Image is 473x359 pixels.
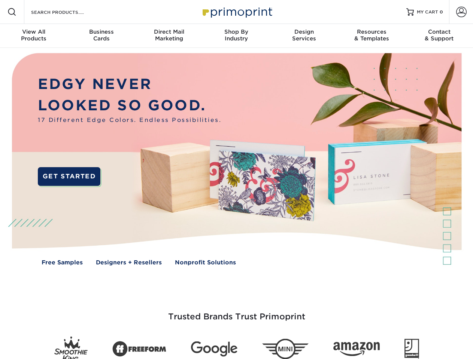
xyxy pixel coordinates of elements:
a: GET STARTED [38,167,100,186]
a: Direct MailMarketing [135,24,203,48]
div: Services [270,28,338,42]
p: EDGY NEVER [38,74,221,95]
img: Amazon [333,342,380,356]
span: 17 Different Edge Colors. Endless Possibilities. [38,116,221,125]
a: BusinessCards [67,24,135,48]
span: 0 [440,9,443,15]
a: Designers + Resellers [96,258,162,267]
h3: Trusted Brands Trust Primoprint [18,294,456,331]
span: Contact [406,28,473,35]
input: SEARCH PRODUCTS..... [30,7,103,16]
a: Resources& Templates [338,24,405,48]
span: Resources [338,28,405,35]
span: Direct Mail [135,28,203,35]
a: Shop ByIndustry [203,24,270,48]
img: Primoprint [199,4,274,20]
div: & Support [406,28,473,42]
img: Google [191,341,237,357]
a: Free Samples [42,258,83,267]
span: Business [67,28,135,35]
div: Marketing [135,28,203,42]
div: Industry [203,28,270,42]
a: Nonprofit Solutions [175,258,236,267]
a: DesignServices [270,24,338,48]
div: Cards [67,28,135,42]
a: Contact& Support [406,24,473,48]
span: MY CART [417,9,438,15]
div: & Templates [338,28,405,42]
span: Design [270,28,338,35]
p: LOOKED SO GOOD. [38,95,221,116]
img: Goodwill [404,339,419,359]
span: Shop By [203,28,270,35]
